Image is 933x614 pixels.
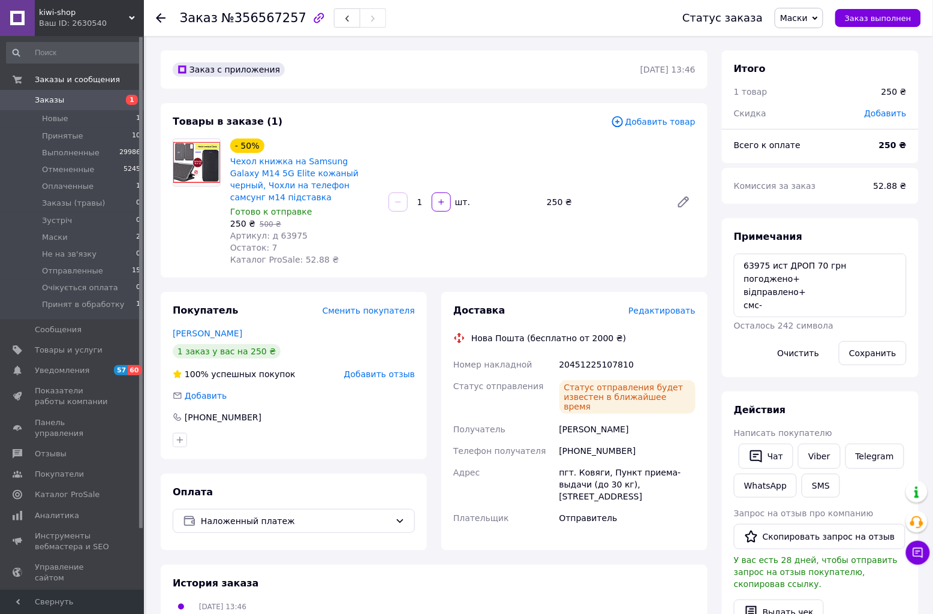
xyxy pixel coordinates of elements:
span: 0 [136,282,140,293]
span: Доставка [453,305,505,316]
div: - 50% [230,139,264,153]
span: 15 [132,266,140,276]
span: Осталось 242 символа [734,321,833,330]
span: Заказы и сообщения [35,74,120,85]
a: [PERSON_NAME] [173,329,242,338]
span: Сменить покупателя [323,306,415,315]
span: 1 [136,299,140,310]
span: Добавить [185,391,227,401]
span: Оплаченные [42,181,94,192]
span: 500 ₴ [260,220,281,228]
span: 100% [185,369,209,379]
span: Покупатель [173,305,238,316]
span: Отправленные [42,266,103,276]
div: 250 ₴ [542,194,667,210]
span: Показатели работы компании [35,386,111,407]
span: Наложенный платеж [201,514,390,528]
span: 0 [136,198,140,209]
img: Чехол книжка на Samsung Galaxy M14 5G Elite кожаный черный, Чохли на телефон самсунг м14 підставка [173,142,220,183]
span: Новые [42,113,68,124]
a: Telegram [845,444,904,469]
span: Сообщения [35,324,82,335]
span: Уведомления [35,365,89,376]
span: 10 [132,131,140,142]
span: Очікується оплата [42,282,118,293]
time: [DATE] 13:46 [640,65,696,74]
div: Статус заказа [682,12,763,24]
span: Добавить [865,109,907,118]
span: Редактировать [628,306,696,315]
span: 1 товар [734,87,768,97]
span: Написать покупателю [734,428,832,438]
div: Нова Пошта (бесплатно от 2000 ₴) [468,332,629,344]
div: Заказ с приложения [173,62,285,77]
span: История заказа [173,577,259,589]
span: Оплата [173,486,213,498]
span: 0 [136,249,140,260]
input: Поиск [6,42,142,64]
span: Итого [734,63,766,74]
span: Получатель [453,425,505,434]
button: Заказ выполнен [835,9,921,27]
span: 2 [136,232,140,243]
div: пгт. Ковяги, Пункт приема-выдачи (до 30 кг), [STREET_ADDRESS] [557,462,698,507]
span: Управление сайтом [35,562,111,583]
div: 20451225107810 [557,354,698,375]
span: Аналитика [35,510,79,521]
button: Скопировать запрос на отзыв [734,524,905,549]
span: Номер накладной [453,360,532,369]
span: Заказы [35,95,64,106]
span: 52.88 ₴ [874,181,907,191]
div: [PERSON_NAME] [557,419,698,440]
span: 1 [126,95,138,105]
span: Остаток: 7 [230,243,278,252]
span: Не на зв'язку [42,249,97,260]
div: шт. [452,196,471,208]
div: успешных покупок [173,368,296,380]
span: kiwi-shop [39,7,129,18]
span: Выполненные [42,148,100,158]
span: Инструменты вебмастера и SEO [35,531,111,552]
span: Скидка [734,109,766,118]
span: У вас есть 28 дней, чтобы отправить запрос на отзыв покупателю, скопировав ссылку. [734,555,898,589]
span: 57 [114,365,128,375]
span: Покупатели [35,469,84,480]
button: Очистить [768,341,830,365]
div: 1 заказ у вас на 250 ₴ [173,344,281,359]
span: Статус отправления [453,381,544,391]
span: 1 [136,113,140,124]
span: [DATE] 13:46 [199,603,246,611]
div: Ваш ID: 2630540 [39,18,144,29]
span: Запрос на отзыв про компанию [734,508,874,518]
span: Товары и услуги [35,345,103,356]
span: Комиссия за заказ [734,181,816,191]
textarea: 63975 ист ДРОП 70 грн погоджено+ відправлено+ смс- ексель- [734,254,907,317]
div: Статус отправления будет известен в ближайшее время [559,380,696,414]
span: 0 [136,215,140,226]
span: Каталог ProSale: 52.88 ₴ [230,255,339,264]
div: [PHONE_NUMBER] [183,411,263,423]
span: Артикул: д 63975 [230,231,308,240]
button: Чат с покупателем [906,541,930,565]
a: Чехол книжка на Samsung Galaxy M14 5G Elite кожаный черный, Чохли на телефон самсунг м14 підставка [230,156,359,202]
button: Сохранить [839,341,907,365]
span: Готово к отправке [230,207,312,216]
span: Маски [42,232,68,243]
span: Принятые [42,131,83,142]
span: 5245 [124,164,140,175]
span: 29986 [119,148,140,158]
span: Панель управления [35,417,111,439]
button: Чат [739,444,793,469]
span: Адрес [453,468,480,477]
span: Плательщик [453,513,509,523]
span: 60 [128,365,142,375]
b: 250 ₴ [879,140,907,150]
span: Заказ [180,11,218,25]
a: Viber [798,444,840,469]
span: Зустріч [42,215,72,226]
span: Маски [780,13,808,23]
span: Действия [734,404,786,416]
span: 250 ₴ [230,219,255,228]
span: №356567257 [221,11,306,25]
div: 250 ₴ [881,86,907,98]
